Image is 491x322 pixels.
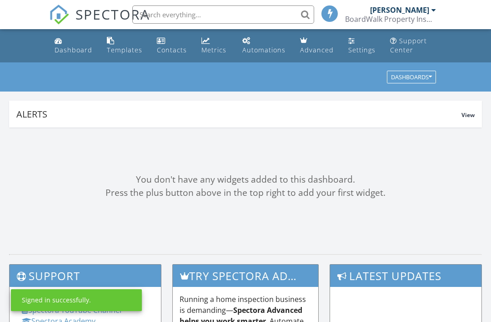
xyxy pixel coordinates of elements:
[9,186,482,199] div: Press the plus button above in the top right to add your first widget.
[153,33,190,59] a: Contacts
[49,5,69,25] img: The Best Home Inspection Software - Spectora
[201,46,226,54] div: Metrics
[173,265,319,287] h3: Try spectora advanced [DATE]
[461,111,475,119] span: View
[345,33,379,59] a: Settings
[348,46,376,54] div: Settings
[55,46,92,54] div: Dashboard
[386,33,440,59] a: Support Center
[103,33,146,59] a: Templates
[132,5,314,24] input: Search everything...
[330,265,481,287] h3: Latest Updates
[390,36,427,54] div: Support Center
[51,33,96,59] a: Dashboard
[22,296,91,305] div: Signed in successfully.
[345,15,436,24] div: BoardWalk Property Inspections LLC
[239,33,289,59] a: Automations (Basic)
[242,46,286,54] div: Automations
[16,108,461,120] div: Alerts
[387,71,436,84] button: Dashboards
[391,74,432,81] div: Dashboards
[370,5,429,15] div: [PERSON_NAME]
[107,46,142,54] div: Templates
[157,46,187,54] div: Contacts
[49,12,150,31] a: SPECTORA
[296,33,337,59] a: Advanced
[300,46,334,54] div: Advanced
[9,173,482,186] div: You don't have any widgets added to this dashboard.
[198,33,231,59] a: Metrics
[10,265,161,287] h3: Support
[75,5,150,24] span: SPECTORA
